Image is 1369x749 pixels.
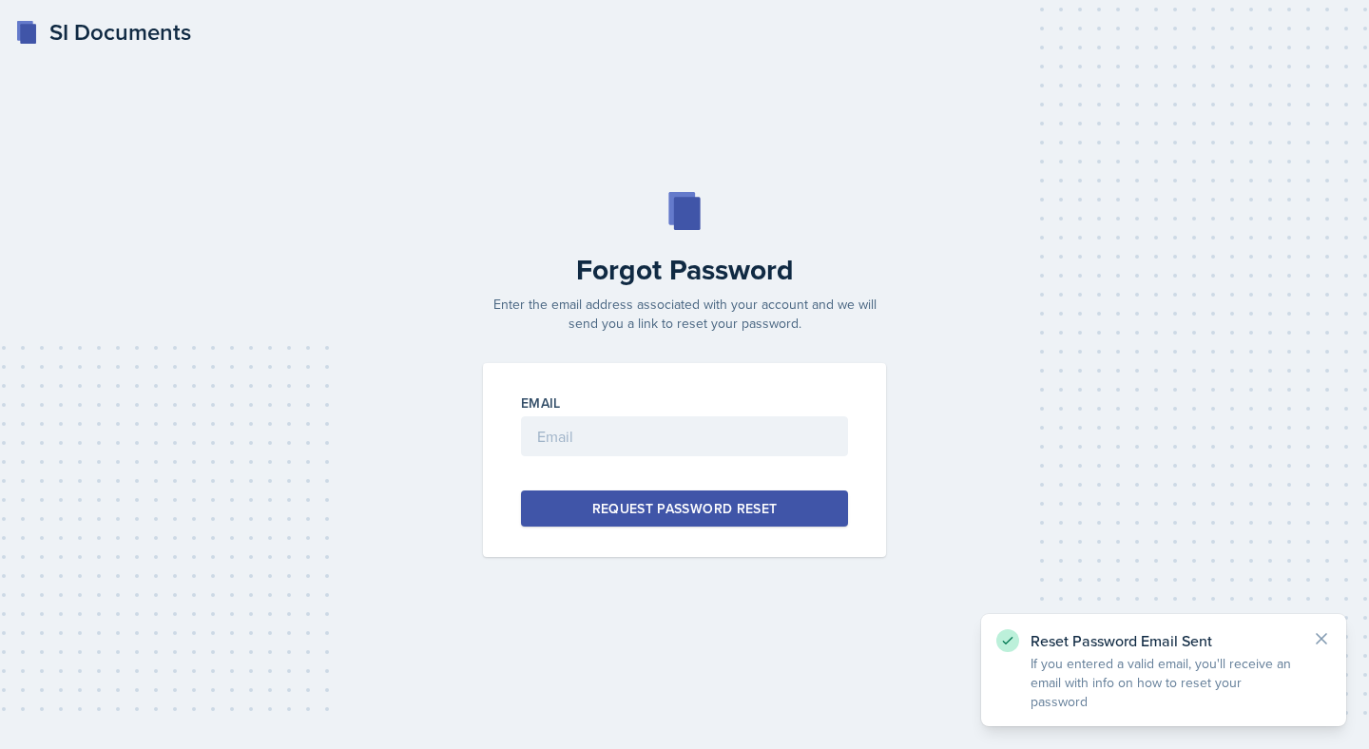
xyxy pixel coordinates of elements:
[15,15,191,49] a: SI Documents
[1031,631,1297,650] p: Reset Password Email Sent
[472,253,897,287] h2: Forgot Password
[521,394,561,413] label: Email
[472,295,897,333] p: Enter the email address associated with your account and we will send you a link to reset your pa...
[521,416,848,456] input: Email
[521,490,848,527] button: Request Password Reset
[592,499,778,518] div: Request Password Reset
[1031,654,1297,711] p: If you entered a valid email, you'll receive an email with info on how to reset your password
